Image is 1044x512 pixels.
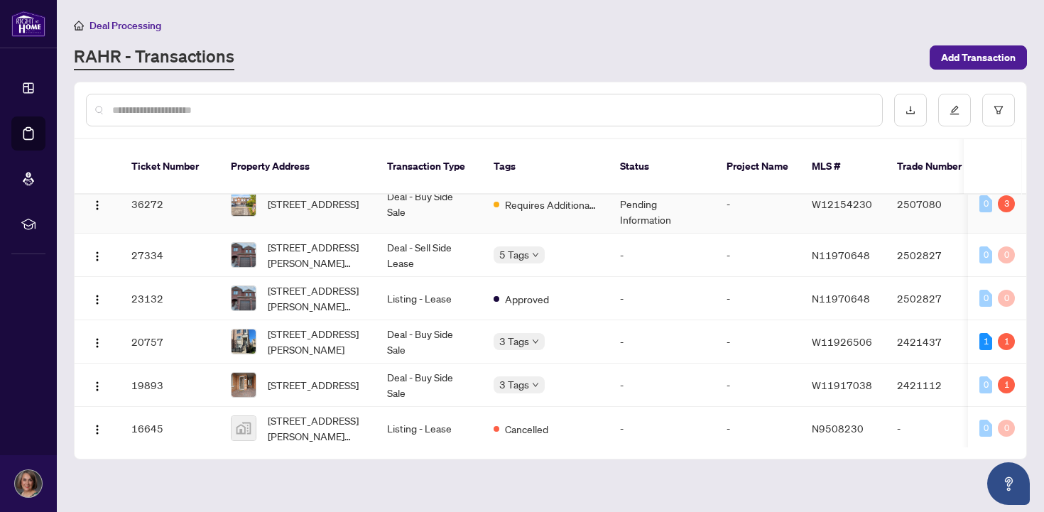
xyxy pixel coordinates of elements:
[86,287,109,310] button: Logo
[938,94,971,126] button: edit
[609,234,715,277] td: -
[376,175,482,234] td: Deal - Buy Side Sale
[941,46,1016,69] span: Add Transaction
[715,139,800,195] th: Project Name
[998,195,1015,212] div: 3
[532,338,539,345] span: down
[120,139,219,195] th: Ticket Number
[268,326,364,357] span: [STREET_ADDRESS][PERSON_NAME]
[376,234,482,277] td: Deal - Sell Side Lease
[268,413,364,444] span: [STREET_ADDRESS][PERSON_NAME][PERSON_NAME]
[979,290,992,307] div: 0
[86,374,109,396] button: Logo
[609,320,715,364] td: -
[906,105,915,115] span: download
[715,277,800,320] td: -
[74,21,84,31] span: home
[92,337,103,349] img: Logo
[232,243,256,267] img: thumbnail-img
[609,364,715,407] td: -
[998,420,1015,437] div: 0
[120,407,219,450] td: 16645
[268,283,364,314] span: [STREET_ADDRESS][PERSON_NAME][PERSON_NAME]
[219,139,376,195] th: Property Address
[120,320,219,364] td: 20757
[994,105,1004,115] span: filter
[11,11,45,37] img: logo
[886,139,985,195] th: Trade Number
[950,105,959,115] span: edit
[979,195,992,212] div: 0
[92,381,103,392] img: Logo
[979,246,992,263] div: 0
[482,139,609,195] th: Tags
[609,175,715,234] td: In Progress - Pending Information
[715,320,800,364] td: -
[886,407,985,450] td: -
[89,19,161,32] span: Deal Processing
[987,462,1030,505] button: Open asap
[232,329,256,354] img: thumbnail-img
[268,377,359,393] span: [STREET_ADDRESS]
[886,234,985,277] td: 2502827
[92,294,103,305] img: Logo
[268,196,359,212] span: [STREET_ADDRESS]
[886,364,985,407] td: 2421112
[86,192,109,215] button: Logo
[930,45,1027,70] button: Add Transaction
[609,277,715,320] td: -
[979,420,992,437] div: 0
[376,139,482,195] th: Transaction Type
[532,381,539,388] span: down
[982,94,1015,126] button: filter
[998,376,1015,393] div: 1
[92,251,103,262] img: Logo
[268,239,364,271] span: [STREET_ADDRESS][PERSON_NAME][PERSON_NAME]
[812,249,870,261] span: N11970648
[505,291,549,307] span: Approved
[15,470,42,497] img: Profile Icon
[979,376,992,393] div: 0
[376,407,482,450] td: Listing - Lease
[715,175,800,234] td: -
[505,421,548,437] span: Cancelled
[376,320,482,364] td: Deal - Buy Side Sale
[376,277,482,320] td: Listing - Lease
[812,292,870,305] span: N11970648
[120,277,219,320] td: 23132
[232,286,256,310] img: thumbnail-img
[376,364,482,407] td: Deal - Buy Side Sale
[120,175,219,234] td: 36272
[886,277,985,320] td: 2502827
[92,200,103,211] img: Logo
[232,416,256,440] img: thumbnail-img
[232,373,256,397] img: thumbnail-img
[886,175,985,234] td: 2507080
[715,364,800,407] td: -
[532,251,539,258] span: down
[86,330,109,353] button: Logo
[499,376,529,393] span: 3 Tags
[74,45,234,70] a: RAHR - Transactions
[979,333,992,350] div: 1
[715,407,800,450] td: -
[92,424,103,435] img: Logo
[120,234,219,277] td: 27334
[886,320,985,364] td: 2421437
[998,246,1015,263] div: 0
[505,197,597,212] span: Requires Additional Docs
[499,333,529,349] span: 3 Tags
[609,139,715,195] th: Status
[998,333,1015,350] div: 1
[812,422,864,435] span: N9508230
[894,94,927,126] button: download
[812,335,872,348] span: W11926506
[715,234,800,277] td: -
[609,407,715,450] td: -
[800,139,886,195] th: MLS #
[86,417,109,440] button: Logo
[86,244,109,266] button: Logo
[998,290,1015,307] div: 0
[120,364,219,407] td: 19893
[232,192,256,216] img: thumbnail-img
